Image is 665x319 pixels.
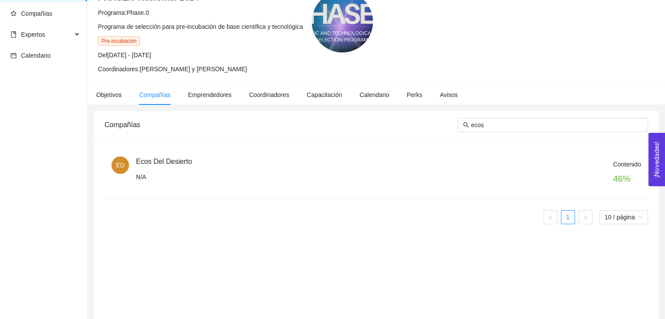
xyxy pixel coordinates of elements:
span: right [583,215,588,220]
h4: 46 % [613,173,641,185]
li: Página anterior [543,210,557,224]
span: Calendario [359,91,389,98]
span: Emprendedores [188,91,232,98]
li: Página siguiente [578,210,592,224]
span: Capacitación [306,91,342,98]
span: Coordinadores: [PERSON_NAME] y [PERSON_NAME] [98,66,247,73]
button: right [578,210,592,224]
span: star [10,10,17,17]
span: search [463,122,469,128]
span: Programa de selección para pre-incubación de base científica y tecnológica [98,23,303,30]
span: calendar [10,52,17,59]
div: Compañías [104,112,458,137]
span: left [548,215,553,220]
div: tamaño de página [599,210,648,224]
a: 1 [561,211,574,224]
span: Avisos [440,91,458,98]
li: 1 [561,210,575,224]
span: Pre-incubación [98,36,140,46]
span: Ecos Del Desierto [136,158,192,165]
span: Programa: Phase.0 [98,9,149,16]
button: Open Feedback Widget [648,133,665,186]
span: Del [DATE] - [DATE] [98,52,151,59]
span: Calendario [21,52,51,59]
button: left [543,210,557,224]
span: ED [116,156,124,174]
span: Coordinadores [249,91,289,98]
span: Compañías [21,10,52,17]
span: Contenido [613,161,641,168]
span: Expertos [21,31,45,38]
span: 10 / página [605,211,643,224]
span: book [10,31,17,38]
span: Perks [407,91,422,98]
span: Objetivos [96,91,122,98]
input: Buscar [471,120,643,130]
span: Compañías [139,91,171,98]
